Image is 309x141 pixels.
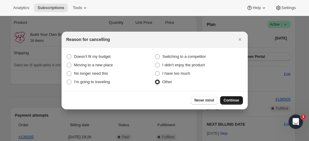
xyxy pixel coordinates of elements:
h2: Reason for cancelling [66,36,110,42]
button: Help [243,4,270,12]
span: I'm going to traveling [74,80,110,84]
span: Moving to a new place [74,63,113,67]
span: 1 [301,114,306,119]
button: Analytics [10,4,33,12]
span: Never mind [194,98,214,103]
span: Doesn't fit my budget [74,54,111,59]
iframe: Intercom live chat [289,114,303,129]
button: Never mind [191,96,217,105]
span: Analytics [13,5,29,10]
button: Settings [272,4,299,12]
span: Subscriptions [38,5,64,10]
button: Continue [220,96,243,105]
span: Continue [224,98,239,103]
span: Switching to a competitor [162,54,206,59]
button: Close [236,35,244,44]
span: Settings [281,5,296,10]
span: I have too much [162,71,190,76]
span: Help [253,5,261,10]
span: No longer need this [74,71,108,76]
span: I didn't enjoy the product [162,63,205,67]
span: Other [162,80,172,84]
button: Tools [69,4,92,12]
button: Subscriptions [34,4,68,12]
span: Tools [73,5,82,10]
